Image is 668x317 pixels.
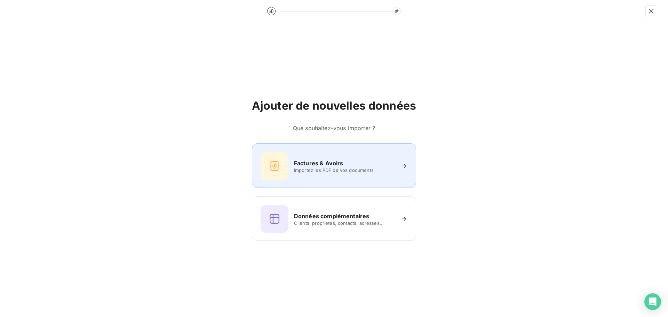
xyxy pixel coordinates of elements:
[294,220,395,226] span: Clients, propriétés, contacts, adresses...
[252,99,416,113] h2: Ajouter de nouvelles données
[294,212,369,220] h6: Données complémentaires
[252,124,416,132] h6: Que souhaitez-vous importer ?
[644,293,661,310] div: Open Intercom Messenger
[294,159,343,167] h6: Factures & Avoirs
[294,167,395,173] span: Importez les PDF de vos documents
